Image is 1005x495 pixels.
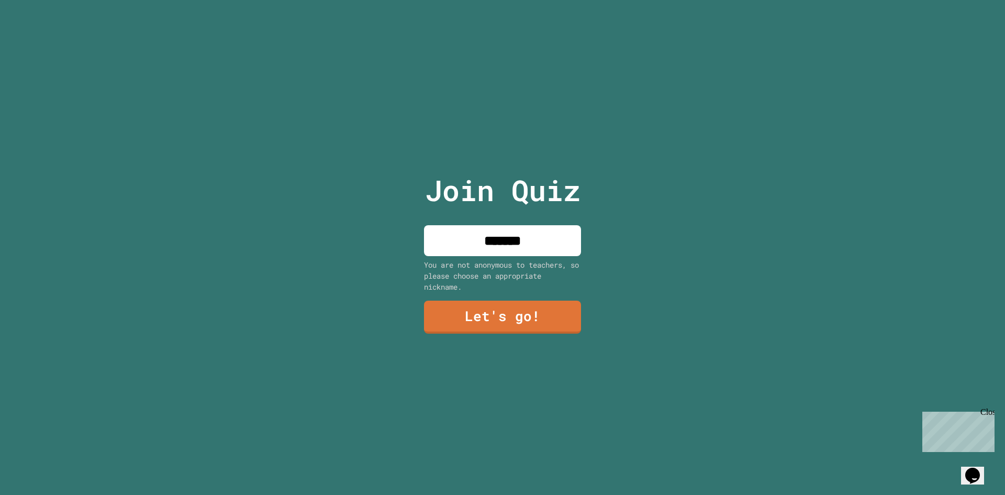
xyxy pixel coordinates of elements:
iframe: chat widget [961,453,995,485]
div: You are not anonymous to teachers, so please choose an appropriate nickname. [424,259,581,292]
a: Let's go! [424,301,581,334]
iframe: chat widget [918,408,995,452]
p: Join Quiz [425,169,580,212]
div: Chat with us now!Close [4,4,72,67]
